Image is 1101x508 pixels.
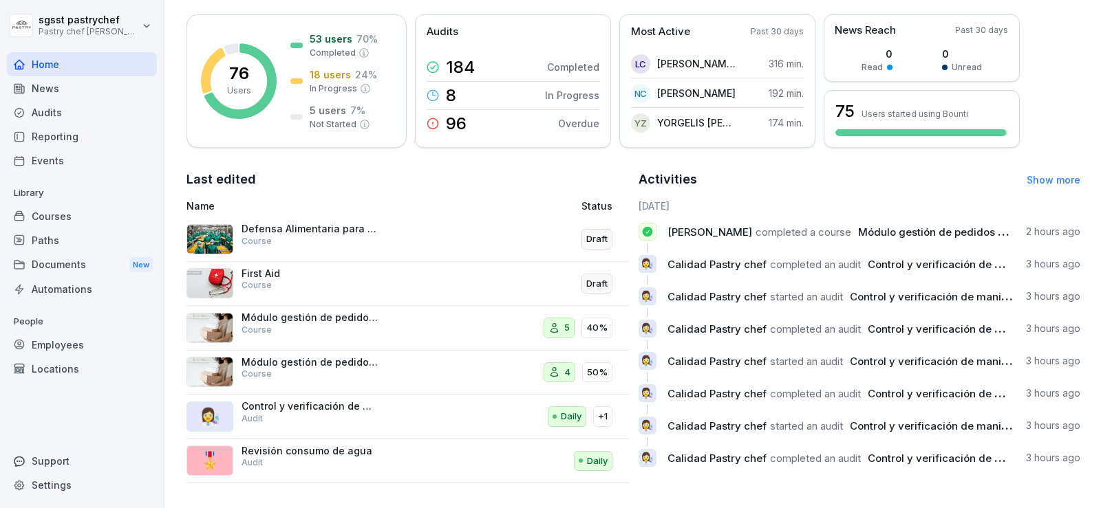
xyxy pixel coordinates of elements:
h3: 75 [835,100,855,123]
div: NC [631,84,650,103]
p: Audits [427,24,458,40]
span: Control y verificación de manipuladores [868,387,1069,400]
p: Draft [586,277,608,291]
p: Draft [586,232,608,246]
p: Módulo gestión de pedidos alistador [242,356,379,368]
p: 50% [587,366,608,379]
p: Course [242,368,272,380]
a: Employees [7,333,157,357]
span: Calidad Pastry chef [667,387,767,400]
p: [PERSON_NAME] [657,86,736,100]
a: Audits [7,100,157,124]
h6: [DATE] [639,199,1081,213]
p: 4 [564,366,570,379]
p: 👩‍🔬 [200,404,220,429]
p: First Aid [242,267,379,280]
div: Support [7,449,157,473]
span: Control y verificación de manipuladores [868,258,1069,271]
span: started an audit [770,290,843,303]
p: Course [242,235,272,247]
div: YZ [631,113,650,133]
p: Past 30 days [955,24,1008,36]
a: First AidCourseDraft [186,262,629,307]
span: Control y verificación de manipuladores [850,419,1051,432]
p: Read [862,61,883,74]
span: completed an audit [770,258,861,271]
p: 3 hours ago [1026,451,1080,465]
p: 5 [564,321,570,335]
p: Defensa Alimentaria para Operarios de Producción [242,223,379,235]
p: Revisión consumo de agua [242,445,379,457]
p: Name [186,199,459,213]
p: Módulo gestión de pedidos administrador [242,311,379,324]
p: 96 [446,115,467,132]
span: Módulo gestión de pedidos administrador [858,225,1069,239]
span: Control y verificación de manipuladores [850,355,1051,368]
p: Past 30 days [751,25,804,38]
p: 53 users [310,32,352,46]
p: 316 min. [769,56,804,71]
a: Reporting [7,124,157,148]
a: Home [7,52,157,76]
p: News Reach [835,23,896,38]
h2: Last edited [186,170,629,189]
p: YORGELIS [PERSON_NAME] [657,115,736,130]
h2: Activities [639,170,697,189]
p: Library [7,182,157,204]
p: 3 hours ago [1026,419,1080,432]
a: 🎖️Revisión consumo de aguaAuditDaily [186,439,629,484]
p: 76 [229,65,249,82]
a: Módulo gestión de pedidos administradorCourse540% [186,306,629,351]
span: Calidad Pastry chef [667,419,767,432]
span: Control y verificación de manipuladores [868,452,1069,465]
p: Completed [310,47,356,59]
p: 👩‍🔬 [641,287,654,306]
p: Course [242,324,272,336]
p: Status [581,199,612,213]
div: Locations [7,357,157,381]
a: Show more [1027,174,1080,186]
img: iaen9j96uzhvjmkazu9yscya.png [186,313,233,343]
a: Events [7,148,157,173]
a: Módulo gestión de pedidos alistadorCourse450% [186,351,629,395]
p: 👩‍🔬 [641,384,654,403]
p: Daily [587,454,608,468]
p: Users started using Bounti [862,109,968,119]
span: completed an audit [770,452,861,465]
a: Courses [7,204,157,228]
span: Calidad Pastry chef [667,322,767,335]
a: Automations [7,277,157,301]
p: 👩‍🔬 [641,351,654,371]
span: Calidad Pastry chef [667,452,767,465]
div: New [129,257,153,273]
p: 8 [446,87,456,104]
p: +1 [598,410,608,423]
span: started an audit [770,355,843,368]
p: 👩‍🔬 [641,254,654,274]
p: Overdue [558,116,599,131]
span: Calidad Pastry chef [667,258,767,271]
p: Not Started [310,118,356,131]
div: Settings [7,473,157,497]
a: DocumentsNew [7,252,157,278]
p: 192 min. [769,86,804,100]
p: 184 [446,59,475,76]
p: 🎖️ [200,448,220,473]
span: Calidad Pastry chef [667,355,767,368]
p: 3 hours ago [1026,289,1080,303]
span: [PERSON_NAME] [667,225,752,239]
p: Unread [952,61,982,74]
p: 5 users [310,103,346,118]
p: 174 min. [769,115,804,130]
p: 18 users [310,67,351,82]
p: Audit [242,456,263,469]
p: 24 % [355,67,377,82]
p: Control y verificación de manipuladores [242,400,379,412]
p: 3 hours ago [1026,257,1080,271]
